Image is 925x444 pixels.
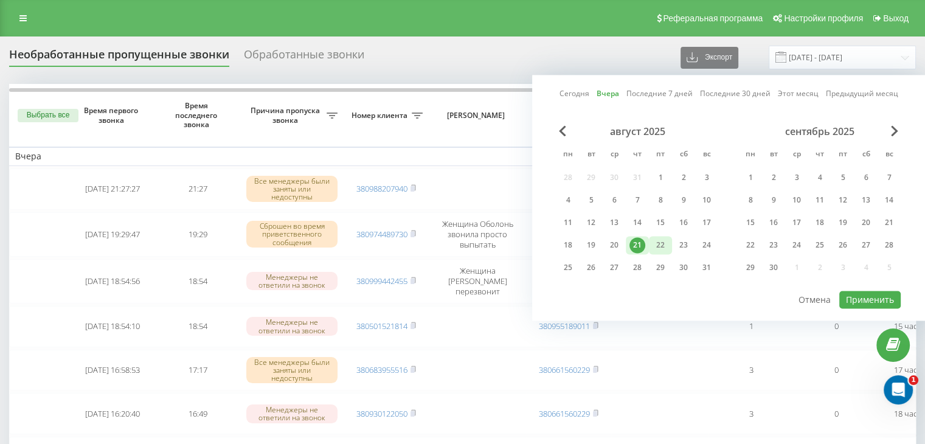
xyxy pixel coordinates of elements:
div: 13 [858,192,874,208]
div: пн 4 авг. 2025 г. [556,191,580,209]
div: 22 [653,237,668,253]
div: 5 [583,192,599,208]
div: вт 9 сент. 2025 г. [762,191,785,209]
abbr: суббота [857,146,875,164]
abbr: четверг [628,146,646,164]
div: пт 22 авг. 2025 г. [649,236,672,254]
a: 380661560229 [539,408,590,419]
div: вс 17 авг. 2025 г. [695,213,718,232]
div: 20 [858,215,874,231]
a: Предыдущий месяц [826,88,898,100]
div: Менеджеры не ответили на звонок [246,404,338,423]
div: 20 [606,237,622,253]
div: 2 [676,170,691,186]
abbr: суббота [674,146,693,164]
div: Все менеджеры были заняты или недоступны [246,357,338,384]
div: пт 8 авг. 2025 г. [649,191,672,209]
iframe: Intercom live chat [884,375,913,404]
td: 19:29 [155,212,240,257]
div: ср 3 сент. 2025 г. [785,168,808,187]
button: Экспорт [681,47,738,69]
div: пн 25 авг. 2025 г. [556,258,580,277]
a: 380501521814 [356,321,407,331]
div: сб 27 сент. 2025 г. [854,236,878,254]
td: 16:49 [155,393,240,434]
div: вт 12 авг. 2025 г. [580,213,603,232]
div: сб 2 авг. 2025 г. [672,168,695,187]
div: сб 6 сент. 2025 г. [854,168,878,187]
abbr: понедельник [559,146,577,164]
div: 1 [653,170,668,186]
div: Сброшен во время приветственного сообщения [246,221,338,248]
div: вт 5 авг. 2025 г. [580,191,603,209]
div: 26 [835,237,851,253]
div: ср 13 авг. 2025 г. [603,213,626,232]
div: 16 [676,215,691,231]
div: 3 [789,170,805,186]
div: сентябрь 2025 [739,125,901,137]
div: 31 [699,260,715,276]
div: ср 20 авг. 2025 г. [603,236,626,254]
abbr: четверг [811,146,829,164]
div: 27 [858,237,874,253]
div: 29 [653,260,668,276]
div: 15 [743,215,758,231]
div: вс 21 сент. 2025 г. [878,213,901,232]
div: 25 [560,260,576,276]
div: пт 26 сент. 2025 г. [831,236,854,254]
div: ср 6 авг. 2025 г. [603,191,626,209]
td: 18:54 [155,306,240,347]
div: 13 [606,215,622,231]
div: 1 [743,170,758,186]
div: 19 [583,237,599,253]
abbr: среда [788,146,806,164]
abbr: понедельник [741,146,760,164]
div: 4 [560,192,576,208]
a: 380988207940 [356,183,407,194]
a: 380974489730 [356,229,407,240]
a: Сегодня [560,88,589,100]
div: вс 28 сент. 2025 г. [878,236,901,254]
td: 3 [708,393,794,434]
span: Next Month [891,125,898,136]
a: 380683955516 [356,364,407,375]
div: 11 [560,215,576,231]
div: вс 14 сент. 2025 г. [878,191,901,209]
div: 26 [583,260,599,276]
td: 21:27 [155,168,240,210]
div: пн 11 авг. 2025 г. [556,213,580,232]
div: 5 [835,170,851,186]
td: [DATE] 18:54:10 [70,306,155,347]
div: пн 18 авг. 2025 г. [556,236,580,254]
div: чт 14 авг. 2025 г. [626,213,649,232]
span: Выход [883,13,909,23]
span: Время первого звонка [80,106,145,125]
div: Менеджеры не ответили на звонок [246,272,338,290]
div: Менеджеры не ответили на звонок [246,317,338,335]
div: 17 [699,215,715,231]
div: сб 23 авг. 2025 г. [672,236,695,254]
button: Применить [839,291,901,308]
div: 12 [835,192,851,208]
div: вт 19 авг. 2025 г. [580,236,603,254]
div: 14 [629,215,645,231]
div: 2 [766,170,781,186]
abbr: пятница [651,146,670,164]
abbr: вторник [582,146,600,164]
div: 23 [676,237,691,253]
div: 18 [812,215,828,231]
div: сб 9 авг. 2025 г. [672,191,695,209]
td: Женщина [PERSON_NAME] перезвонит [429,259,526,304]
td: Женщина Оболонь звонила просто выпытать [429,212,526,257]
div: вс 10 авг. 2025 г. [695,191,718,209]
div: чт 21 авг. 2025 г. [626,236,649,254]
td: [DATE] 18:54:56 [70,259,155,304]
div: чт 11 сент. 2025 г. [808,191,831,209]
div: пт 29 авг. 2025 г. [649,258,672,277]
a: 380955189011 [539,321,590,331]
div: 23 [766,237,781,253]
span: Время последнего звонка [165,101,230,130]
div: 28 [629,260,645,276]
div: чт 18 сент. 2025 г. [808,213,831,232]
div: 7 [881,170,897,186]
